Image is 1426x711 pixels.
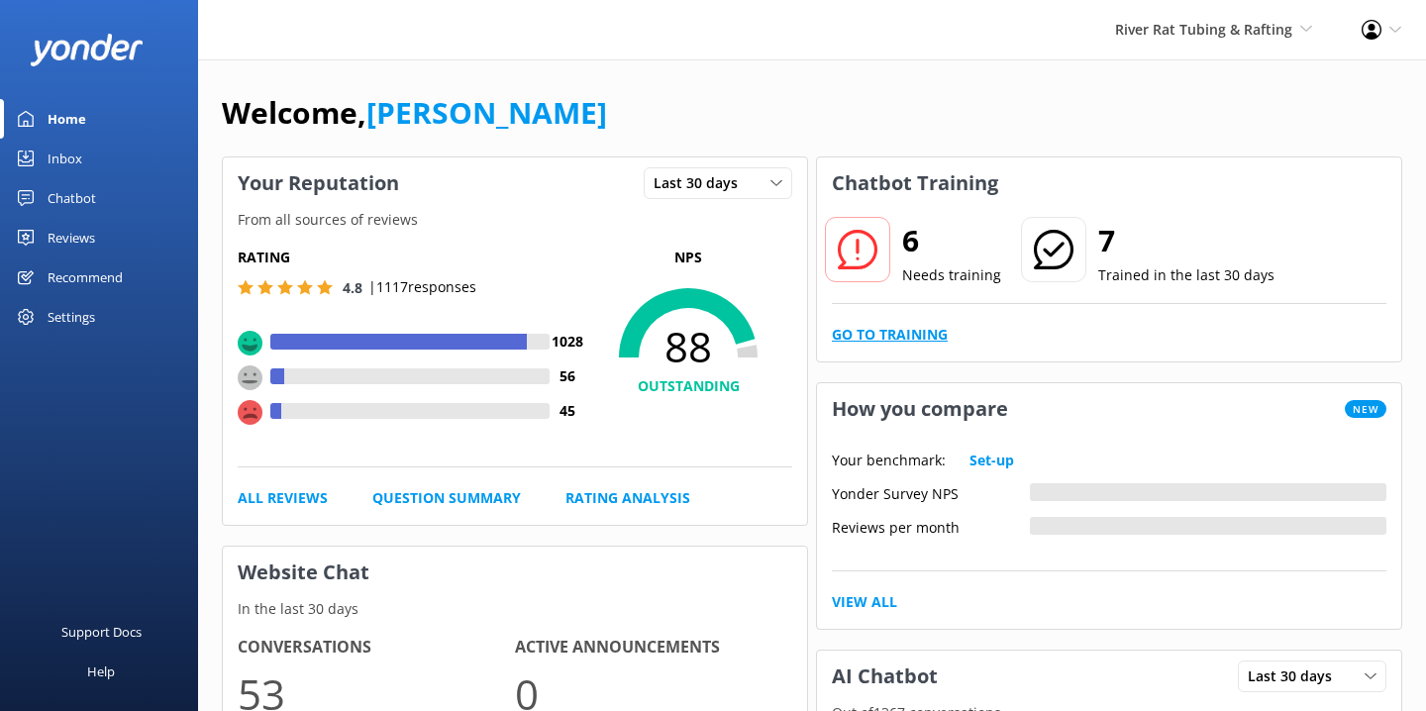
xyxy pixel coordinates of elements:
[223,157,414,209] h3: Your Reputation
[550,331,584,353] h4: 1028
[902,217,1001,264] h2: 6
[832,483,1030,501] div: Yonder Survey NPS
[343,278,362,297] span: 4.8
[515,635,792,660] h4: Active Announcements
[238,635,515,660] h4: Conversations
[902,264,1001,286] p: Needs training
[61,612,142,652] div: Support Docs
[87,652,115,691] div: Help
[48,257,123,297] div: Recommend
[372,487,521,509] a: Question Summary
[1115,20,1292,39] span: River Rat Tubing & Rafting
[223,209,807,231] p: From all sources of reviews
[30,34,144,66] img: yonder-white-logo.png
[368,276,476,298] p: | 1117 responses
[48,218,95,257] div: Reviews
[223,547,807,598] h3: Website Chat
[1098,217,1274,264] h2: 7
[1098,264,1274,286] p: Trained in the last 30 days
[48,139,82,178] div: Inbox
[654,172,750,194] span: Last 30 days
[832,591,897,613] a: View All
[48,99,86,139] div: Home
[1248,665,1344,687] span: Last 30 days
[48,178,96,218] div: Chatbot
[832,324,948,346] a: Go to Training
[584,322,792,371] span: 88
[550,400,584,422] h4: 45
[1345,400,1386,418] span: New
[48,297,95,337] div: Settings
[817,383,1023,435] h3: How you compare
[832,517,1030,535] div: Reviews per month
[223,598,807,620] p: In the last 30 days
[366,92,607,133] a: [PERSON_NAME]
[222,89,607,137] h1: Welcome,
[584,247,792,268] p: NPS
[817,651,953,702] h3: AI Chatbot
[832,450,946,471] p: Your benchmark:
[565,487,690,509] a: Rating Analysis
[584,375,792,397] h4: OUTSTANDING
[238,487,328,509] a: All Reviews
[817,157,1013,209] h3: Chatbot Training
[550,365,584,387] h4: 56
[238,247,584,268] h5: Rating
[969,450,1014,471] a: Set-up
